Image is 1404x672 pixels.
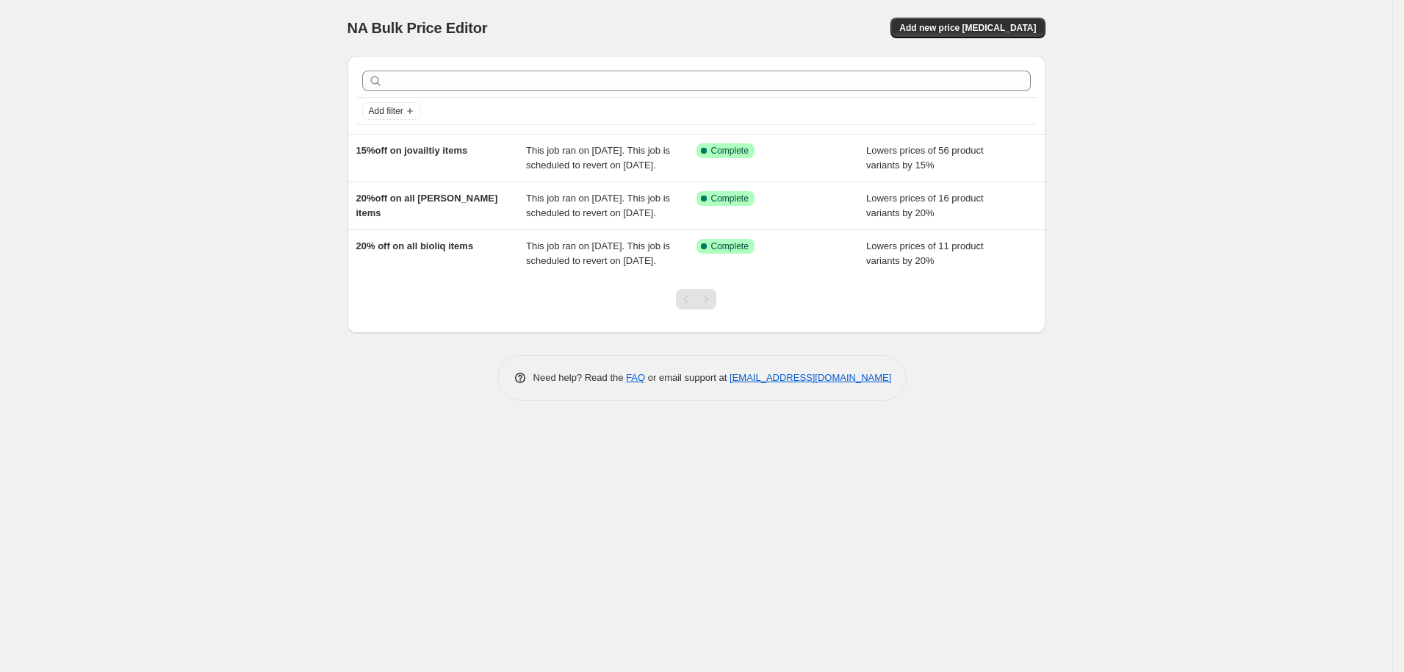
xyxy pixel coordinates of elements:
span: Lowers prices of 11 product variants by 20% [866,240,984,266]
span: Need help? Read the [533,372,627,383]
span: Lowers prices of 56 product variants by 15% [866,145,984,171]
button: Add new price [MEDICAL_DATA] [890,18,1045,38]
span: This job ran on [DATE]. This job is scheduled to revert on [DATE]. [526,145,670,171]
span: or email support at [645,372,730,383]
a: FAQ [626,372,645,383]
span: Add filter [369,105,403,117]
span: Lowers prices of 16 product variants by 20% [866,193,984,218]
nav: Pagination [676,289,716,310]
span: 20% off on all bioliq items [356,240,474,251]
button: Add filter [362,102,421,120]
span: 15%off on jovailtiy items [356,145,468,156]
span: This job ran on [DATE]. This job is scheduled to revert on [DATE]. [526,193,670,218]
span: Complete [711,193,749,204]
span: Complete [711,240,749,252]
span: This job ran on [DATE]. This job is scheduled to revert on [DATE]. [526,240,670,266]
span: Complete [711,145,749,157]
span: Add new price [MEDICAL_DATA] [899,22,1036,34]
a: [EMAIL_ADDRESS][DOMAIN_NAME] [730,372,891,383]
span: 20%off on all [PERSON_NAME] items [356,193,498,218]
span: NA Bulk Price Editor [348,20,488,36]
